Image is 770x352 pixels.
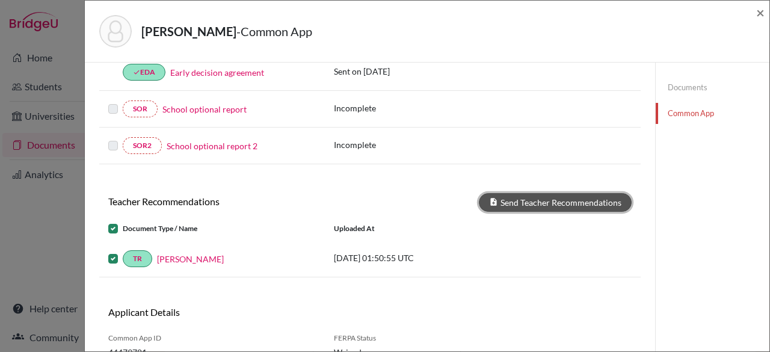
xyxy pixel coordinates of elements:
[334,65,458,78] p: Sent on [DATE]
[123,64,165,81] a: doneEDA
[133,69,140,76] i: done
[157,253,224,265] a: [PERSON_NAME]
[334,138,458,151] p: Incomplete
[325,221,505,236] div: Uploaded at
[99,221,325,236] div: Document Type / Name
[334,252,496,264] p: [DATE] 01:50:55 UTC
[334,102,458,114] p: Incomplete
[236,24,312,39] span: - Common App
[756,4,765,21] span: ×
[656,103,769,124] a: Common App
[756,5,765,20] button: Close
[108,333,316,344] span: Common App ID
[167,140,257,152] a: School optional report 2
[123,137,162,154] a: SOR2
[108,306,361,318] h6: Applicant Details
[170,66,264,79] a: Early decision agreement
[141,24,236,39] strong: [PERSON_NAME]
[99,196,370,207] h6: Teacher Recommendations
[162,103,247,116] a: School optional report
[123,250,152,267] a: TR
[479,193,632,212] button: Send Teacher Recommendations
[656,77,769,98] a: Documents
[334,333,451,344] span: FERPA Status
[123,100,158,117] a: SOR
